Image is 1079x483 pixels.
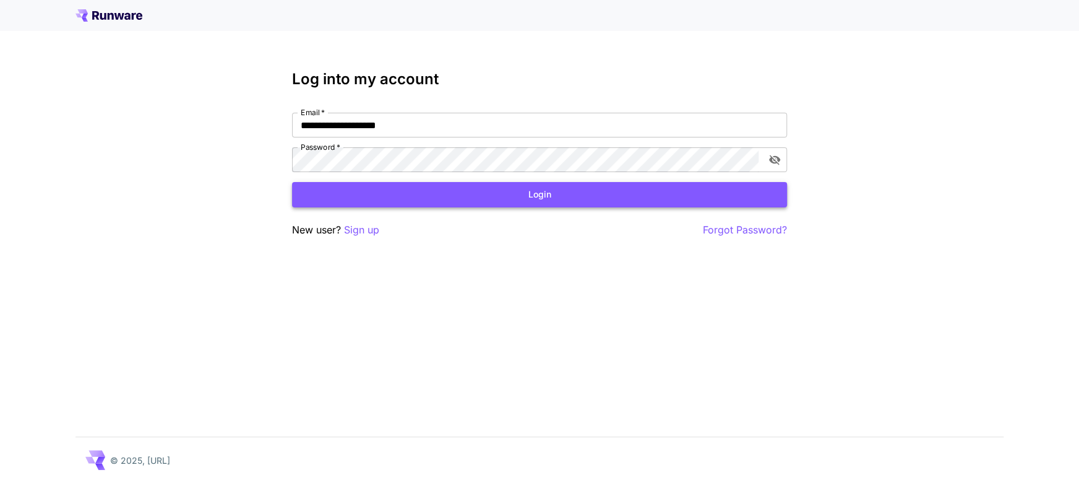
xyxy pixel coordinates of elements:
label: Email [301,107,325,118]
button: toggle password visibility [763,149,786,171]
button: Forgot Password? [703,222,787,238]
label: Password [301,142,340,152]
button: Login [292,182,787,207]
p: New user? [292,222,379,238]
p: © 2025, [URL] [110,454,170,467]
h3: Log into my account [292,71,787,88]
button: Sign up [344,222,379,238]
